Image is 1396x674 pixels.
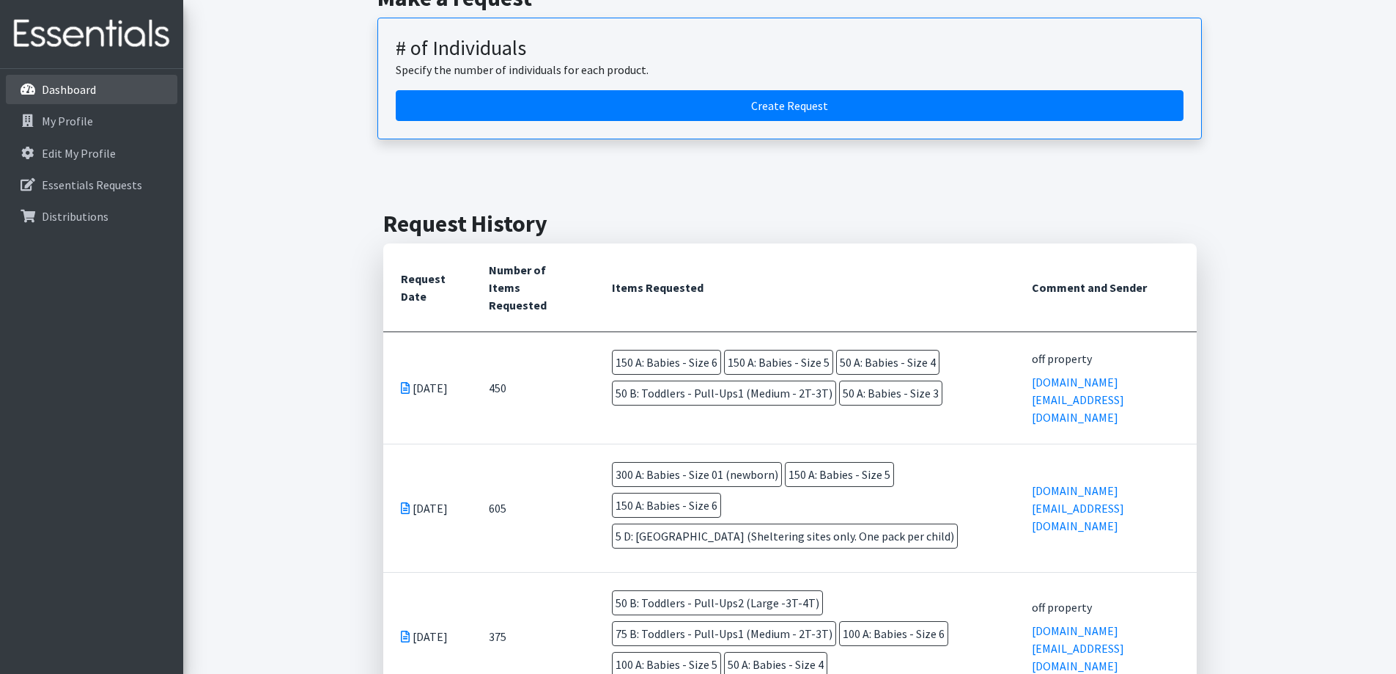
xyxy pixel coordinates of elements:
[383,210,1197,238] h2: Request History
[836,350,939,375] span: 50 A: Babies - Size 4
[6,10,177,59] img: HumanEssentials
[839,381,942,406] span: 50 A: Babies - Size 3
[612,590,823,615] span: 50 B: Toddlers - Pull-Ups2 (Large -3T-4T)
[471,444,594,572] td: 605
[42,114,93,128] p: My Profile
[42,177,142,192] p: Essentials Requests
[612,493,721,518] span: 150 A: Babies - Size 6
[724,350,833,375] span: 150 A: Babies - Size 5
[6,139,177,168] a: Edit My Profile
[594,243,1014,332] th: Items Requested
[383,444,472,572] td: [DATE]
[6,202,177,231] a: Distributions
[612,462,782,487] span: 300 A: Babies - Size 01 (newborn)
[6,170,177,199] a: Essentials Requests
[612,524,958,549] span: 5 D: [GEOGRAPHIC_DATA] (Sheltering sites only. One pack per child)
[612,621,836,646] span: 75 B: Toddlers - Pull-Ups1 (Medium - 2T-3T)
[839,621,948,646] span: 100 A: Babies - Size 6
[42,82,96,97] p: Dashboard
[6,75,177,104] a: Dashboard
[42,209,108,224] p: Distributions
[396,61,1183,78] p: Specify the number of individuals for each product.
[383,331,472,444] td: [DATE]
[1032,483,1124,533] a: [DOMAIN_NAME][EMAIL_ADDRESS][DOMAIN_NAME]
[1032,598,1178,616] div: off property
[471,331,594,444] td: 450
[1032,623,1124,673] a: [DOMAIN_NAME][EMAIL_ADDRESS][DOMAIN_NAME]
[396,90,1183,121] a: Create a request by number of individuals
[1032,350,1178,367] div: off property
[383,243,472,332] th: Request Date
[396,36,1183,61] h3: # of Individuals
[612,381,836,406] span: 50 B: Toddlers - Pull-Ups1 (Medium - 2T-3T)
[1014,243,1196,332] th: Comment and Sender
[1032,375,1124,425] a: [DOMAIN_NAME][EMAIL_ADDRESS][DOMAIN_NAME]
[612,350,721,375] span: 150 A: Babies - Size 6
[6,106,177,136] a: My Profile
[42,146,116,161] p: Edit My Profile
[471,243,594,332] th: Number of Items Requested
[785,462,894,487] span: 150 A: Babies - Size 5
